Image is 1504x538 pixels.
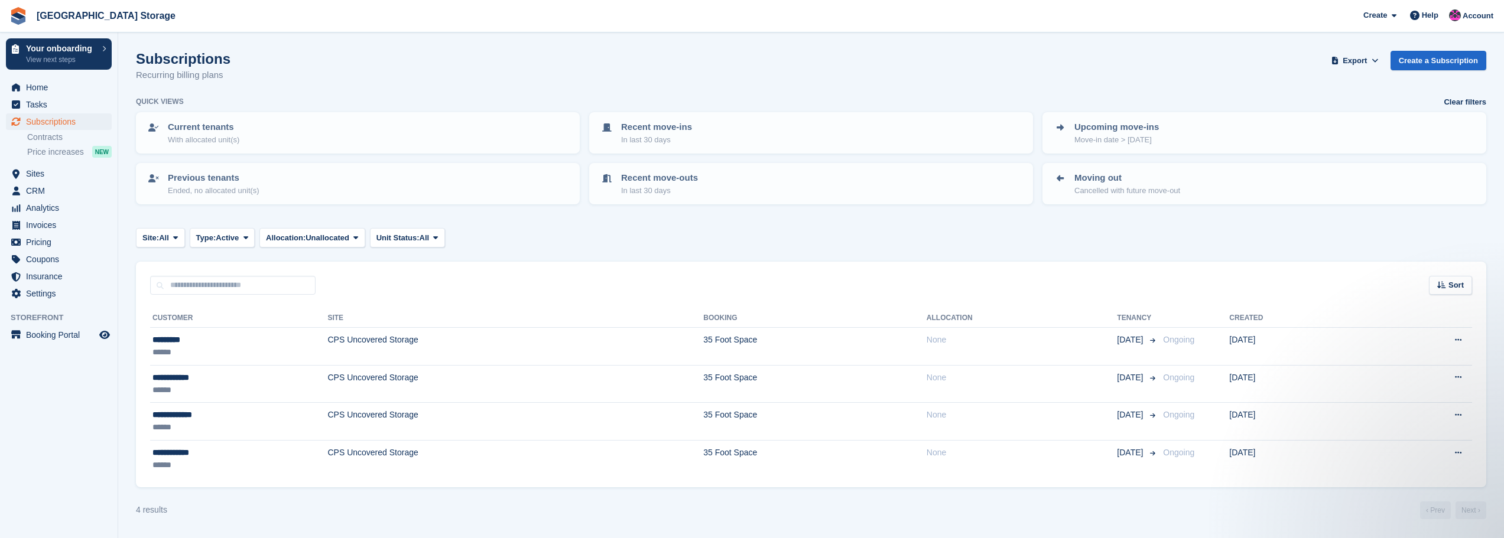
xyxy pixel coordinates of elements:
[136,51,230,67] h1: Subscriptions
[1329,51,1381,70] button: Export
[1343,55,1367,67] span: Export
[136,96,184,107] h6: Quick views
[168,185,259,197] p: Ended, no allocated unit(s)
[259,228,365,247] button: Allocation: Unallocated
[1163,373,1194,382] span: Ongoing
[26,79,97,96] span: Home
[1074,185,1180,197] p: Cancelled with future move-out
[27,132,112,143] a: Contracts
[168,120,239,134] p: Current tenants
[26,200,97,216] span: Analytics
[6,200,112,216] a: menu
[703,403,927,441] td: 35 Foot Space
[6,327,112,343] a: menu
[6,38,112,70] a: Your onboarding View next steps
[159,232,169,244] span: All
[327,365,703,403] td: CPS Uncovered Storage
[1229,309,1369,328] th: Created
[327,440,703,477] td: CPS Uncovered Storage
[6,113,112,130] a: menu
[703,440,927,477] td: 35 Foot Space
[168,171,259,185] p: Previous tenants
[92,146,112,158] div: NEW
[1117,409,1145,421] span: [DATE]
[927,409,1117,421] div: None
[327,309,703,328] th: Site
[1422,9,1438,21] span: Help
[266,232,306,244] span: Allocation:
[927,334,1117,346] div: None
[1117,371,1145,384] span: [DATE]
[1044,113,1485,152] a: Upcoming move-ins Move-in date > [DATE]
[26,268,97,285] span: Insurance
[1117,309,1158,328] th: Tenancy
[26,182,97,199] span: CRM
[1229,365,1369,403] td: [DATE]
[190,228,255,247] button: Type: Active
[1229,328,1369,366] td: [DATE]
[26,285,97,302] span: Settings
[703,328,927,366] td: 35 Foot Space
[26,44,96,53] p: Your onboarding
[6,268,112,285] a: menu
[6,217,112,233] a: menu
[621,120,692,134] p: Recent move-ins
[27,145,112,158] a: Price increases NEW
[137,164,579,203] a: Previous tenants Ended, no allocated unit(s)
[6,96,112,113] a: menu
[6,79,112,96] a: menu
[26,251,97,268] span: Coupons
[1074,171,1180,185] p: Moving out
[98,328,112,342] a: Preview store
[590,113,1032,152] a: Recent move-ins In last 30 days
[1117,446,1145,459] span: [DATE]
[621,171,698,185] p: Recent move-outs
[11,312,118,324] span: Storefront
[927,446,1117,459] div: None
[370,228,445,247] button: Unit Status: All
[1229,440,1369,477] td: [DATE]
[1363,9,1387,21] span: Create
[1163,448,1194,457] span: Ongoing
[590,164,1032,203] a: Recent move-outs In last 30 days
[1074,120,1159,134] p: Upcoming move-ins
[26,54,96,65] p: View next steps
[26,327,97,343] span: Booking Portal
[1391,51,1486,70] a: Create a Subscription
[703,309,927,328] th: Booking
[1163,335,1194,344] span: Ongoing
[26,113,97,130] span: Subscriptions
[1044,164,1485,203] a: Moving out Cancelled with future move-out
[150,309,327,328] th: Customer
[6,165,112,182] a: menu
[420,232,430,244] span: All
[26,234,97,250] span: Pricing
[1229,403,1369,441] td: [DATE]
[327,328,703,366] td: CPS Uncovered Storage
[1163,410,1194,419] span: Ongoing
[9,7,27,25] img: stora-icon-8386f47178a22dfd0bd8f6a31ec36ba5ce8667c1dd55bd0f319d3a0aa187defe.svg
[621,134,692,146] p: In last 30 days
[376,232,420,244] span: Unit Status:
[26,96,97,113] span: Tasks
[32,6,180,25] a: [GEOGRAPHIC_DATA] Storage
[137,113,579,152] a: Current tenants With allocated unit(s)
[1448,279,1464,291] span: Sort
[1449,9,1461,21] img: Jantz Morgan
[136,504,167,516] div: 4 results
[703,365,927,403] td: 35 Foot Space
[927,309,1117,328] th: Allocation
[6,251,112,268] a: menu
[1444,96,1486,108] a: Clear filters
[196,232,216,244] span: Type:
[26,217,97,233] span: Invoices
[306,232,349,244] span: Unallocated
[27,146,84,158] span: Price increases
[168,134,239,146] p: With allocated unit(s)
[1117,334,1145,346] span: [DATE]
[142,232,159,244] span: Site:
[6,285,112,302] a: menu
[136,69,230,82] p: Recurring billing plans
[1074,134,1159,146] p: Move-in date > [DATE]
[6,182,112,199] a: menu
